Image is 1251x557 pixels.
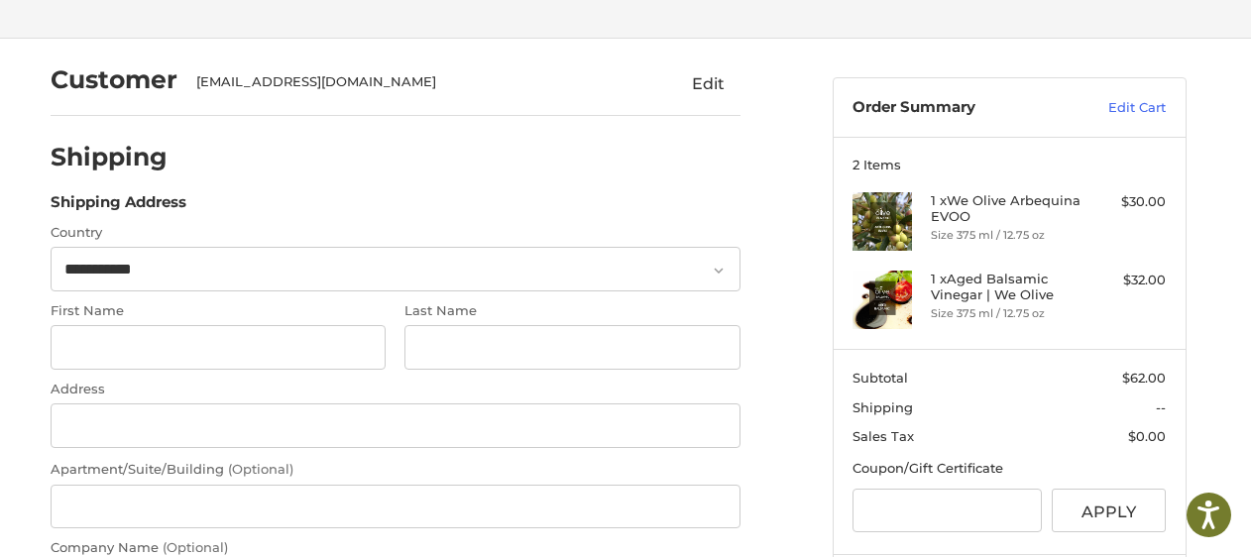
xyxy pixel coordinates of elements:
label: Apartment/Suite/Building [51,460,740,480]
span: -- [1156,399,1166,415]
h3: Order Summary [853,98,1066,118]
div: $30.00 [1087,192,1166,212]
label: First Name [51,301,386,321]
label: Address [51,380,740,399]
li: Size 375 ml / 12.75 oz [931,227,1082,244]
p: We're away right now. Please check back later! [28,30,224,46]
label: Last Name [404,301,739,321]
li: Size 375 ml / 12.75 oz [931,305,1082,322]
small: (Optional) [228,461,293,477]
a: Edit Cart [1066,98,1166,118]
div: $32.00 [1087,271,1166,290]
label: Country [51,223,740,243]
input: Gift Certificate or Coupon Code [853,489,1042,533]
h2: Shipping [51,142,168,172]
button: Apply [1052,489,1167,533]
h4: 1 x Aged Balsamic Vinegar | We Olive [931,271,1082,303]
div: [EMAIL_ADDRESS][DOMAIN_NAME] [196,72,638,92]
div: Coupon/Gift Certificate [853,459,1166,479]
small: (Optional) [163,539,228,555]
span: Subtotal [853,370,908,386]
h2: Customer [51,64,177,95]
legend: Shipping Address [51,191,186,223]
h4: 1 x We Olive Arbequina EVOO [931,192,1082,225]
button: Open LiveChat chat widget [228,26,252,50]
h3: 2 Items [853,157,1166,172]
span: $62.00 [1122,370,1166,386]
span: $0.00 [1128,428,1166,444]
span: Sales Tax [853,428,914,444]
button: Edit [677,67,740,99]
span: Shipping [853,399,913,415]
